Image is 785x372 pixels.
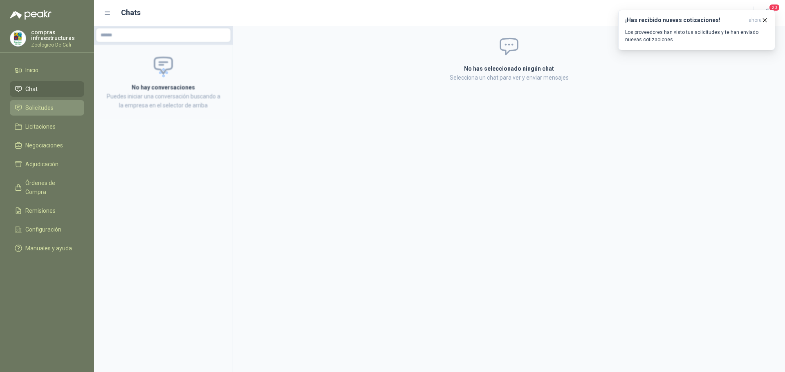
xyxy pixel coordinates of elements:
span: Chat [25,85,38,94]
a: Negociaciones [10,138,84,153]
a: Inicio [10,62,84,78]
span: Órdenes de Compra [25,178,76,196]
p: Los proveedores han visto tus solicitudes y te han enviado nuevas cotizaciones. [625,29,768,43]
h1: Chats [121,7,141,18]
a: Manuales y ayuda [10,241,84,256]
h3: ¡Has recibido nuevas cotizaciones! [625,17,745,24]
button: ¡Has recibido nuevas cotizaciones!ahora Los proveedores han visto tus solicitudes y te han enviad... [618,10,775,50]
span: 20 [769,4,780,11]
img: Logo peakr [10,10,52,20]
img: Company Logo [10,31,26,46]
a: Remisiones [10,203,84,218]
span: Solicitudes [25,103,54,112]
span: Licitaciones [25,122,56,131]
a: Licitaciones [10,119,84,134]
h2: No has seleccionado ningún chat [366,64,652,73]
span: Adjudicación [25,160,58,169]
a: Configuración [10,222,84,237]
a: Solicitudes [10,100,84,116]
span: Inicio [25,66,38,75]
span: ahora [749,17,762,24]
button: 20 [760,6,775,20]
p: compras infraestructuras [31,29,84,41]
a: Chat [10,81,84,97]
p: Selecciona un chat para ver y enviar mensajes [366,73,652,82]
p: Zoologico De Cali [31,42,84,47]
span: Configuración [25,225,61,234]
span: Negociaciones [25,141,63,150]
span: Manuales y ayuda [25,244,72,253]
a: Adjudicación [10,156,84,172]
a: Órdenes de Compra [10,175,84,200]
span: Remisiones [25,206,56,215]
